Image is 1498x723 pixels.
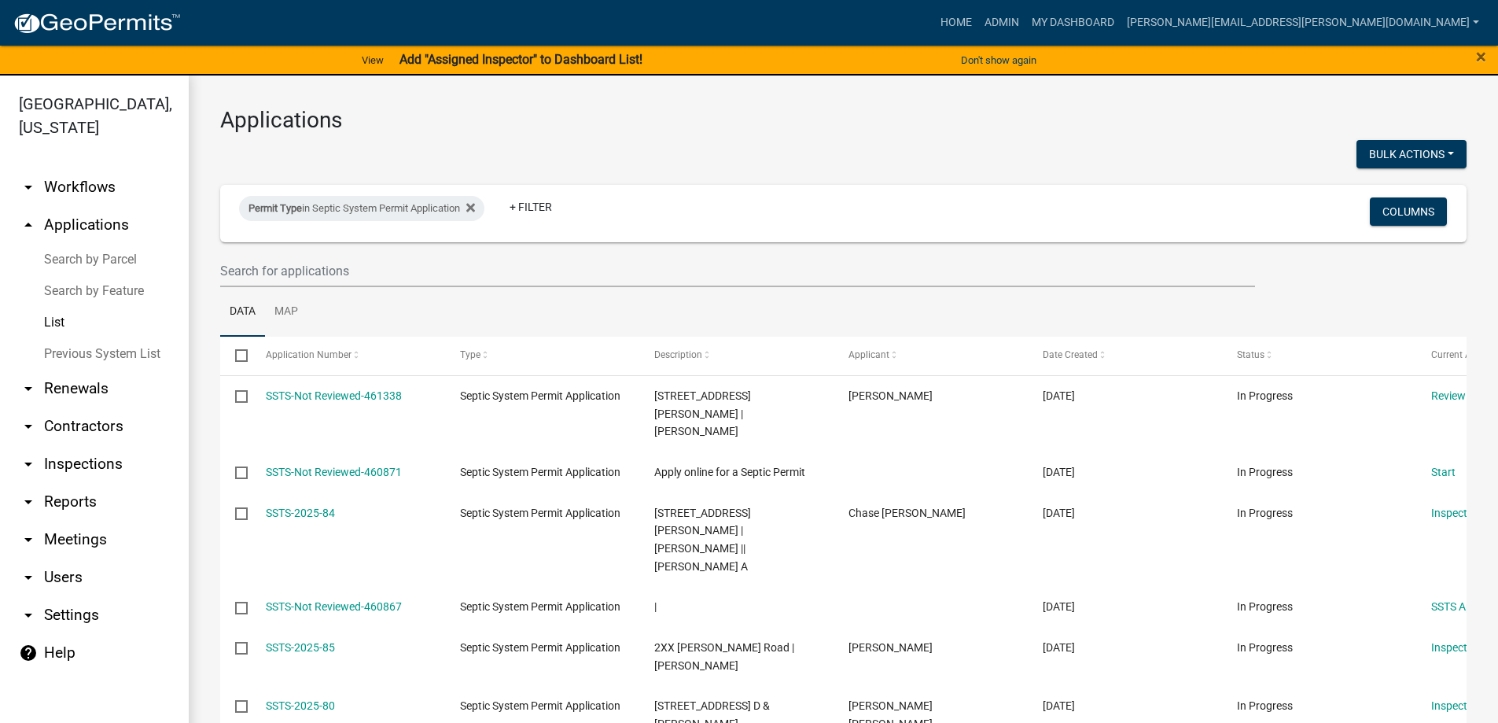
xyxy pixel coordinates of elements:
[239,196,484,221] div: in Septic System Permit Application
[1237,349,1264,360] span: Status
[460,507,620,519] span: Septic System Permit Application
[1043,600,1075,613] span: 08/07/2025
[19,530,38,549] i: arrow_drop_down
[248,202,302,214] span: Permit Type
[1121,8,1485,38] a: [PERSON_NAME][EMAIL_ADDRESS][PERSON_NAME][DOMAIN_NAME]
[1431,349,1496,360] span: Current Activity
[654,466,805,478] span: Apply online for a Septic Permit
[444,337,639,374] datatable-header-cell: Type
[220,337,250,374] datatable-header-cell: Select
[654,507,751,573] span: 4543 ANDERSON RD | MILLER, TAYLOR K || SOUKKALA, CHASE A
[19,379,38,398] i: arrow_drop_down
[1237,389,1293,402] span: In Progress
[978,8,1025,38] a: Admin
[1476,46,1486,68] span: ×
[934,8,978,38] a: Home
[654,641,794,672] span: 2XX Jay Cooke Road | Wanda Haverkost
[399,52,642,67] strong: Add "Assigned Inspector" to Dashboard List!
[1043,349,1098,360] span: Date Created
[1025,8,1121,38] a: My Dashboard
[834,337,1028,374] datatable-header-cell: Applicant
[460,699,620,712] span: Septic System Permit Application
[1356,140,1467,168] button: Bulk Actions
[266,600,402,613] a: SSTS-Not Reviewed-460867
[250,337,444,374] datatable-header-cell: Application Number
[266,466,402,478] a: SSTS-Not Reviewed-460871
[1431,466,1456,478] a: Start
[497,193,565,221] a: + Filter
[639,337,834,374] datatable-header-cell: Description
[19,178,38,197] i: arrow_drop_down
[266,699,335,712] a: SSTS-2025-80
[1043,466,1075,478] span: 08/07/2025
[19,492,38,511] i: arrow_drop_down
[955,47,1043,73] button: Don't show again
[266,389,402,402] a: SSTS-Not Reviewed-461338
[1476,47,1486,66] button: Close
[848,349,889,360] span: Applicant
[265,287,307,338] a: Map
[19,644,38,662] i: help
[460,389,620,402] span: Septic System Permit Application
[460,600,620,613] span: Septic System Permit Application
[654,349,702,360] span: Description
[19,417,38,436] i: arrow_drop_down
[460,349,480,360] span: Type
[654,600,657,613] span: |
[1237,600,1293,613] span: In Progress
[1370,197,1447,226] button: Columns
[1043,389,1075,402] span: 08/08/2025
[1028,337,1222,374] datatable-header-cell: Date Created
[848,641,933,654] span: Robert W. Whitmyer
[1043,641,1075,654] span: 08/07/2025
[266,641,335,654] a: SSTS-2025-85
[1043,507,1075,519] span: 08/07/2025
[848,389,933,402] span: Daniel Jacobson
[266,507,335,519] a: SSTS-2025-84
[220,255,1255,287] input: Search for applications
[19,216,38,234] i: arrow_drop_up
[19,568,38,587] i: arrow_drop_down
[1237,641,1293,654] span: In Progress
[1237,466,1293,478] span: In Progress
[19,606,38,625] i: arrow_drop_down
[1222,337,1416,374] datatable-header-cell: Status
[266,349,351,360] span: Application Number
[654,389,751,438] span: 605 SEBOE RD | JACOBSON, DANIEL P
[220,287,265,338] a: Data
[1043,699,1075,712] span: 08/06/2025
[355,47,390,73] a: View
[1237,507,1293,519] span: In Progress
[19,455,38,474] i: arrow_drop_down
[220,107,1467,134] h3: Applications
[460,466,620,478] span: Septic System Permit Application
[1237,699,1293,712] span: In Progress
[460,641,620,654] span: Septic System Permit Application
[848,507,966,519] span: Chase Alan Soukkala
